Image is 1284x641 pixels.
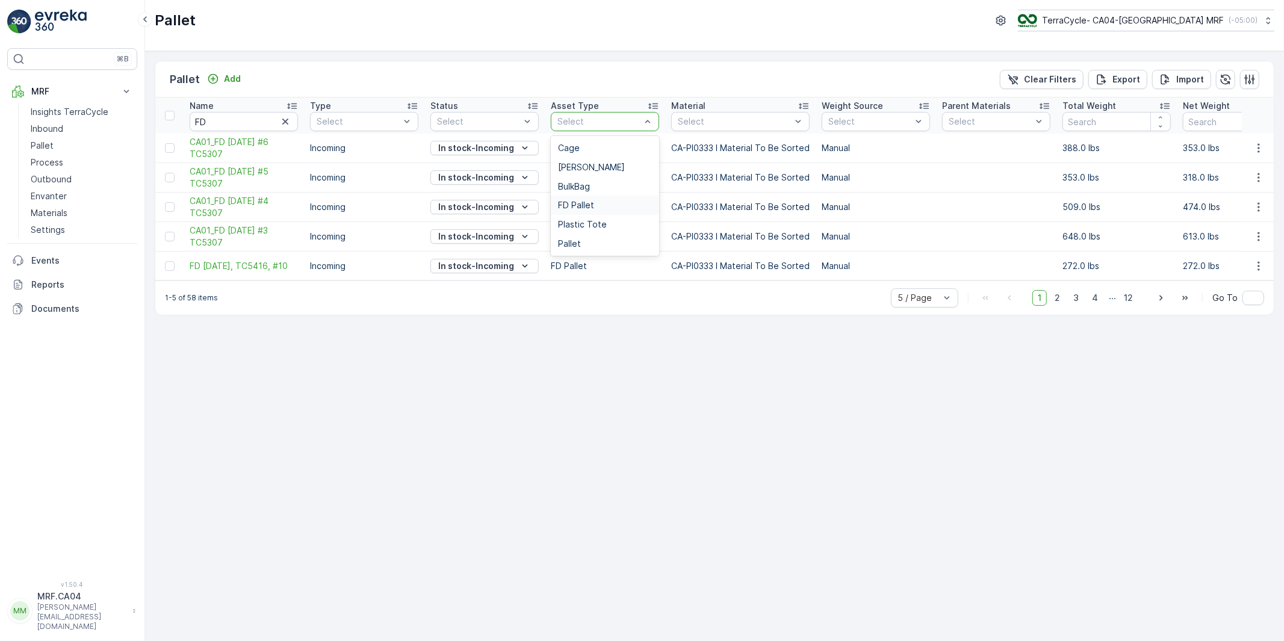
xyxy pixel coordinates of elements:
[1018,14,1037,27] img: TC_8rdWMmT_gp9TRR3.png
[10,601,29,621] div: MM
[7,273,137,297] a: Reports
[438,231,514,243] p: In stock-Incoming
[438,142,514,154] p: In stock-Incoming
[117,54,129,64] p: ⌘B
[1062,201,1171,213] p: 509.0 lbs
[430,141,539,155] button: In stock-Incoming
[7,249,137,273] a: Events
[1062,100,1116,112] p: Total Weight
[1062,172,1171,184] p: 353.0 lbs
[202,72,246,86] button: Add
[1062,142,1171,154] p: 388.0 lbs
[1183,100,1230,112] p: Net Weight
[822,231,930,243] p: Manual
[310,142,418,154] p: Incoming
[430,200,539,214] button: In stock-Incoming
[557,116,640,128] p: Select
[1042,14,1224,26] p: TerraCycle- CA04-[GEOGRAPHIC_DATA] MRF
[310,100,331,112] p: Type
[31,123,63,135] p: Inbound
[31,173,72,185] p: Outbound
[430,259,539,273] button: In stock-Incoming
[558,239,581,249] span: Pallet
[190,100,214,112] p: Name
[190,166,298,190] a: CA01_FD April 1, 2025 #5 TC5307
[190,225,298,249] span: CA01_FD [DATE] #3 TC5307
[1049,290,1065,306] span: 2
[26,137,137,154] a: Pallet
[1062,231,1171,243] p: 648.0 lbs
[671,172,810,184] p: CA-PI0333 I Material To Be Sorted
[190,166,298,190] span: CA01_FD [DATE] #5 TC5307
[190,112,298,131] input: Search
[1152,70,1211,89] button: Import
[190,136,298,160] a: CA01_FD April 1, 2025 #6 TC5307
[1088,70,1147,89] button: Export
[26,221,137,238] a: Settings
[31,207,67,219] p: Materials
[1018,10,1274,31] button: TerraCycle- CA04-[GEOGRAPHIC_DATA] MRF(-05:00)
[26,154,137,171] a: Process
[828,116,911,128] p: Select
[822,172,930,184] p: Manual
[37,602,126,631] p: [PERSON_NAME][EMAIL_ADDRESS][DOMAIN_NAME]
[671,201,810,213] p: CA-PI0333 I Material To Be Sorted
[558,143,580,153] span: Cage
[430,100,458,112] p: Status
[949,116,1032,128] p: Select
[1118,290,1138,306] span: 12
[1024,73,1076,85] p: Clear Filters
[430,229,539,244] button: In stock-Incoming
[26,205,137,221] a: Materials
[165,293,218,303] p: 1-5 of 58 items
[310,172,418,184] p: Incoming
[26,104,137,120] a: Insights TerraCycle
[190,136,298,160] span: CA01_FD [DATE] #6 TC5307
[1068,290,1084,306] span: 3
[155,11,196,30] p: Pallet
[31,190,67,202] p: Envanter
[35,10,87,34] img: logo_light-DOdMpM7g.png
[31,156,63,169] p: Process
[31,224,65,236] p: Settings
[190,225,298,249] a: CA01_FD April 1, 2025 #3 TC5307
[165,173,175,182] div: Toggle Row Selected
[310,201,418,213] p: Incoming
[31,106,108,118] p: Insights TerraCycle
[7,590,137,631] button: MMMRF.CA04[PERSON_NAME][EMAIL_ADDRESS][DOMAIN_NAME]
[165,202,175,212] div: Toggle Row Selected
[165,232,175,241] div: Toggle Row Selected
[551,260,659,272] p: FD Pallet
[822,260,930,272] p: Manual
[190,195,298,219] span: CA01_FD [DATE] #4 TC5307
[671,142,810,154] p: CA-PI0333 I Material To Be Sorted
[26,188,137,205] a: Envanter
[31,85,113,98] p: MRF
[551,100,599,112] p: Asset Type
[7,297,137,321] a: Documents
[310,260,418,272] p: Incoming
[1112,73,1140,85] p: Export
[558,200,594,210] span: FD Pallet
[1062,112,1171,131] input: Search
[190,195,298,219] a: CA01_FD April 1, 2025 #4 TC5307
[7,10,31,34] img: logo
[558,182,590,191] span: BulkBag
[438,260,514,272] p: In stock-Incoming
[678,116,791,128] p: Select
[1032,290,1047,306] span: 1
[7,581,137,588] span: v 1.50.4
[671,260,810,272] p: CA-PI0333 I Material To Be Sorted
[1087,290,1103,306] span: 4
[822,100,883,112] p: Weight Source
[190,260,298,272] a: FD Sep 17 2025, TC5416, #10
[671,231,810,243] p: CA-PI0333 I Material To Be Sorted
[165,143,175,153] div: Toggle Row Selected
[1212,292,1238,304] span: Go To
[26,120,137,137] a: Inbound
[1176,73,1204,85] p: Import
[671,100,706,112] p: Material
[822,201,930,213] p: Manual
[170,71,200,88] p: Pallet
[31,279,132,291] p: Reports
